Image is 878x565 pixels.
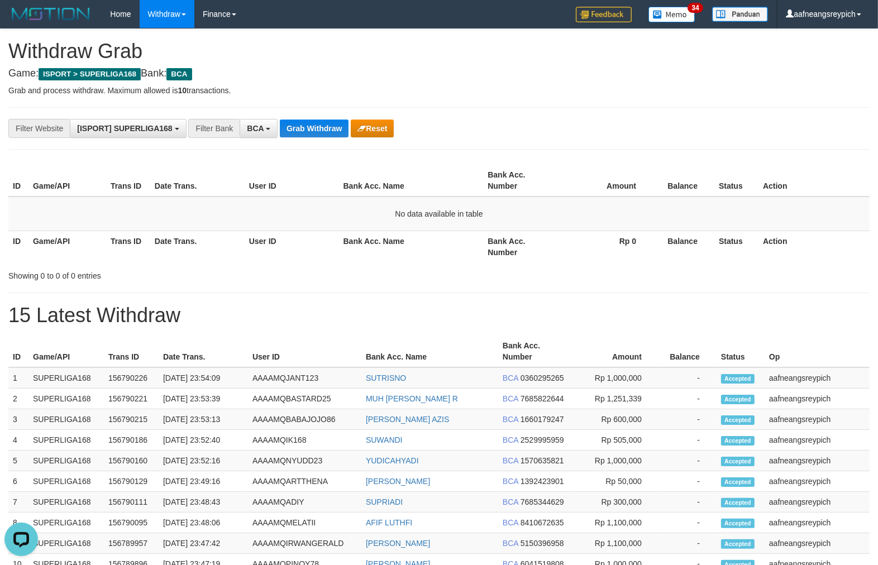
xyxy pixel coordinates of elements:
[521,477,564,486] span: Copy 1392423901 to clipboard
[571,367,658,389] td: Rp 1,000,000
[521,394,564,403] span: Copy 7685822644 to clipboard
[366,477,430,486] a: [PERSON_NAME]
[658,367,717,389] td: -
[521,415,564,424] span: Copy 1660179247 to clipboard
[248,409,361,430] td: AAAAMQBABAJOJO86
[521,518,564,527] span: Copy 8410672635 to clipboard
[503,456,518,465] span: BCA
[8,40,870,63] h1: Withdraw Grab
[8,471,28,492] td: 6
[159,492,248,513] td: [DATE] 23:48:43
[483,231,561,262] th: Bank Acc. Number
[28,409,104,430] td: SUPERLIGA168
[658,492,717,513] td: -
[521,374,564,382] span: Copy 0360295265 to clipboard
[159,409,248,430] td: [DATE] 23:53:13
[658,533,717,554] td: -
[717,336,765,367] th: Status
[8,304,870,327] h1: 15 Latest Withdraw
[351,119,394,137] button: Reset
[8,6,93,22] img: MOTION_logo.png
[765,451,870,471] td: aafneangsreypich
[503,374,518,382] span: BCA
[104,533,159,554] td: 156789957
[498,336,571,367] th: Bank Acc. Number
[245,231,339,262] th: User ID
[28,471,104,492] td: SUPERLIGA168
[758,165,870,197] th: Action
[721,395,755,404] span: Accepted
[8,266,357,281] div: Showing 0 to 0 of 0 entries
[765,389,870,409] td: aafneangsreypich
[280,119,349,137] button: Grab Withdraw
[8,492,28,513] td: 7
[159,367,248,389] td: [DATE] 23:54:09
[28,165,106,197] th: Game/API
[8,85,870,96] p: Grab and process withdraw. Maximum allowed is transactions.
[104,451,159,471] td: 156790160
[8,119,70,138] div: Filter Website
[248,389,361,409] td: AAAAMQBASTARD25
[159,430,248,451] td: [DATE] 23:52:40
[561,231,653,262] th: Rp 0
[366,497,403,506] a: SUPRIADI
[653,165,714,197] th: Balance
[4,4,38,38] button: Open LiveChat chat widget
[503,394,518,403] span: BCA
[248,471,361,492] td: AAAAMQARTTHENA
[28,513,104,533] td: SUPERLIGA168
[658,451,717,471] td: -
[366,456,419,465] a: YUDICAHYADI
[765,430,870,451] td: aafneangsreypich
[765,533,870,554] td: aafneangsreypich
[521,435,564,444] span: Copy 2529995959 to clipboard
[159,451,248,471] td: [DATE] 23:52:16
[150,165,245,197] th: Date Trans.
[104,389,159,409] td: 156790221
[658,336,717,367] th: Balance
[561,165,653,197] th: Amount
[571,451,658,471] td: Rp 1,000,000
[521,497,564,506] span: Copy 7685344629 to clipboard
[104,367,159,389] td: 156790226
[28,492,104,513] td: SUPERLIGA168
[8,68,870,79] h4: Game: Bank:
[104,513,159,533] td: 156790095
[658,389,717,409] td: -
[503,518,518,527] span: BCA
[248,336,361,367] th: User ID
[571,336,658,367] th: Amount
[104,336,159,367] th: Trans ID
[188,119,240,138] div: Filter Bank
[571,471,658,492] td: Rp 50,000
[366,435,403,444] a: SUWANDI
[8,513,28,533] td: 8
[8,430,28,451] td: 4
[245,165,339,197] th: User ID
[758,231,870,262] th: Action
[106,231,150,262] th: Trans ID
[653,231,714,262] th: Balance
[28,367,104,389] td: SUPERLIGA168
[765,513,870,533] td: aafneangsreypich
[658,513,717,533] td: -
[339,165,484,197] th: Bank Acc. Name
[28,451,104,471] td: SUPERLIGA168
[366,539,430,548] a: [PERSON_NAME]
[721,477,755,487] span: Accepted
[521,456,564,465] span: Copy 1570635821 to clipboard
[248,451,361,471] td: AAAAMQNYUDD23
[503,415,518,424] span: BCA
[765,492,870,513] td: aafneangsreypich
[483,165,561,197] th: Bank Acc. Number
[248,367,361,389] td: AAAAMQJANT123
[366,415,449,424] a: [PERSON_NAME] AZIS
[503,477,518,486] span: BCA
[648,7,695,22] img: Button%20Memo.svg
[658,471,717,492] td: -
[8,367,28,389] td: 1
[247,124,264,133] span: BCA
[658,409,717,430] td: -
[8,336,28,367] th: ID
[104,430,159,451] td: 156790186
